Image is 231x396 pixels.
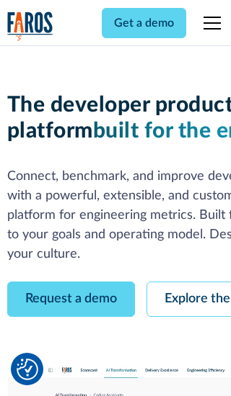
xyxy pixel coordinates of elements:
[7,12,53,41] a: home
[7,12,53,41] img: Logo of the analytics and reporting company Faros.
[7,282,135,317] a: Request a demo
[17,359,38,380] button: Cookie Settings
[17,359,38,380] img: Revisit consent button
[195,6,224,40] div: menu
[102,8,186,38] a: Get a demo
